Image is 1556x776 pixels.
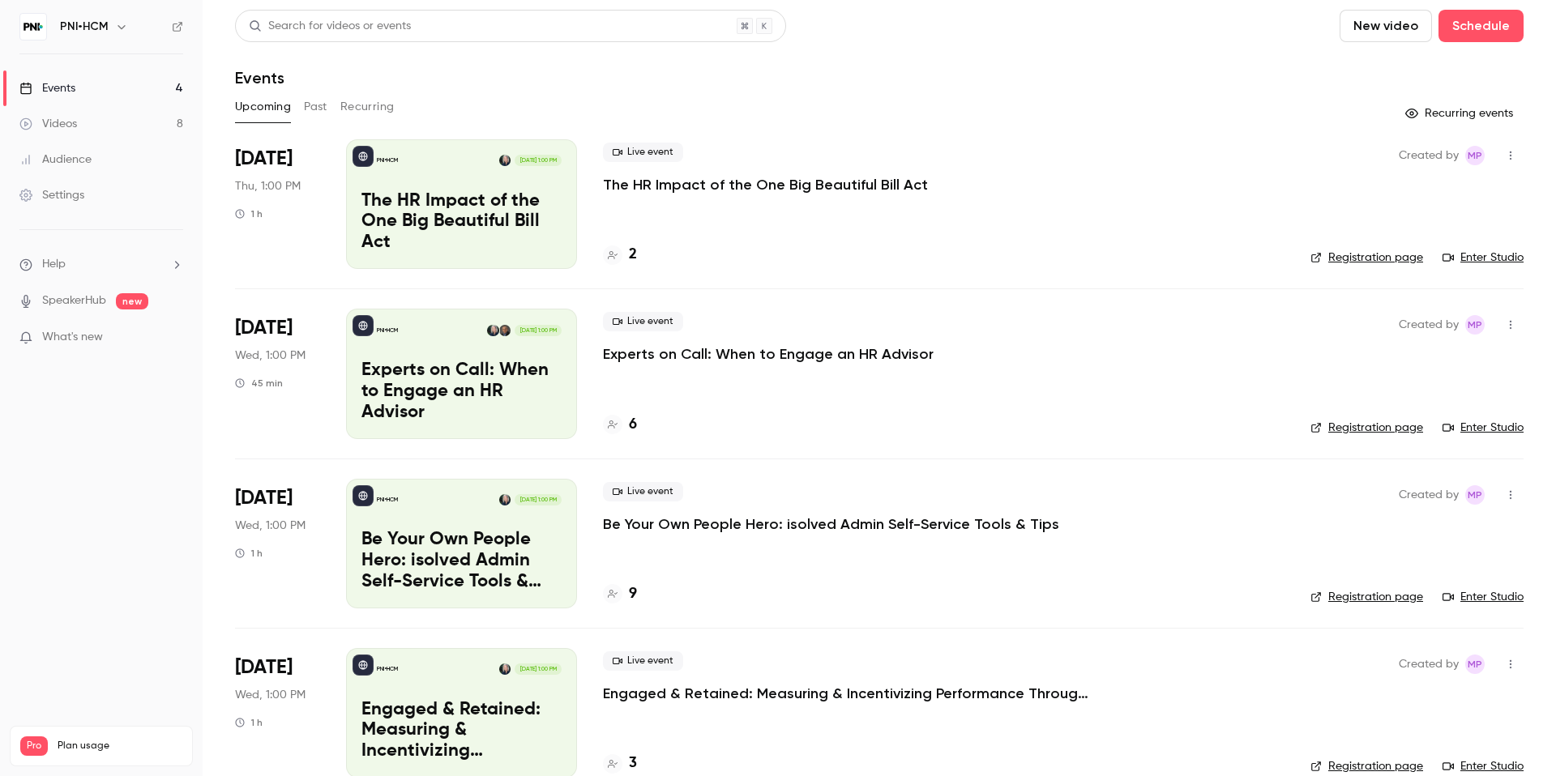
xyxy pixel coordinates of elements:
[235,309,320,438] div: Sep 17 Wed, 1:00 PM (America/New York)
[1310,589,1423,605] a: Registration page
[629,414,637,436] h4: 6
[235,347,306,364] span: Wed, 1:00 PM
[60,19,109,35] h6: PNI•HCM
[603,344,934,364] a: Experts on Call: When to Engage an HR Advisor
[19,187,84,203] div: Settings
[235,518,306,534] span: Wed, 1:00 PM
[346,139,577,269] a: The HR Impact of the One Big Beautiful Bill ActPNI•HCMAmy Miller[DATE] 1:00 PMThe HR Impact of th...
[1443,249,1524,266] a: Enter Studio
[603,684,1089,703] a: Engaged & Retained: Measuring & Incentivizing Performance Through Engagement
[377,496,398,504] p: PNI•HCM
[116,293,148,309] span: new
[235,716,263,729] div: 1 h
[235,146,293,172] span: [DATE]
[515,494,561,505] span: [DATE] 1:00 PM
[164,330,183,345] iframe: Noticeable Trigger
[629,753,637,774] h4: 3
[235,94,291,120] button: Upcoming
[235,687,306,703] span: Wed, 1:00 PM
[20,736,48,756] span: Pro
[346,479,577,608] a: Be Your Own People Hero: isolved Admin Self-Service Tools & TipsPNI•HCMAmy Miller[DATE] 1:00 PMBe...
[1399,485,1459,505] span: Created by
[361,191,562,254] p: The HR Impact of the One Big Beautiful Bill Act
[1398,100,1524,126] button: Recurring events
[487,325,498,336] img: Amy Miller
[603,143,683,162] span: Live event
[515,325,561,336] span: [DATE] 1:00 PM
[42,292,106,309] a: SpeakerHub
[235,139,320,269] div: Aug 28 Thu, 1:00 PM (America/New York)
[1465,146,1485,165] span: Melissa Pisarski
[1310,758,1423,774] a: Registration page
[603,175,928,194] a: The HR Impact of the One Big Beautiful Bill Act
[377,665,398,673] p: PNI•HCM
[235,207,263,220] div: 1 h
[515,663,561,675] span: [DATE] 1:00 PM
[499,494,511,505] img: Amy Miller
[235,479,320,608] div: Oct 15 Wed, 1:00 PM (America/New York)
[1399,654,1459,674] span: Created by
[377,326,398,335] p: PNI•HCM
[361,360,562,423] p: Experts on Call: When to Engage an HR Advisor
[603,312,683,331] span: Live event
[42,329,103,346] span: What's new
[235,178,301,194] span: Thu, 1:00 PM
[1310,249,1423,266] a: Registration page
[1310,420,1423,436] a: Registration page
[19,151,92,168] div: Audience
[499,663,511,675] img: Amy Miller
[499,325,511,336] img: Kyle Wade
[603,514,1059,534] a: Be Your Own People Hero: isolved Admin Self-Service Tools & Tips
[1465,654,1485,674] span: Melissa Pisarski
[1340,10,1432,42] button: New video
[340,94,395,120] button: Recurring
[603,583,637,605] a: 9
[1465,315,1485,335] span: Melissa Pisarski
[19,256,183,273] li: help-dropdown-opener
[235,654,293,680] span: [DATE]
[249,18,411,35] div: Search for videos or events
[1468,485,1482,505] span: MP
[235,377,283,390] div: 45 min
[603,482,683,501] span: Live event
[1399,146,1459,165] span: Created by
[58,740,182,753] span: Plan usage
[346,309,577,438] a: Experts on Call: When to Engage an HR AdvisorPNI•HCMKyle WadeAmy Miller[DATE] 1:00 PMExperts on C...
[1443,589,1524,605] a: Enter Studio
[499,155,511,166] img: Amy Miller
[515,155,561,166] span: [DATE] 1:00 PM
[1465,485,1485,505] span: Melissa Pisarski
[1468,654,1482,674] span: MP
[235,68,284,87] h1: Events
[42,256,66,273] span: Help
[603,651,683,671] span: Live event
[629,244,637,266] h4: 2
[1468,315,1482,335] span: MP
[361,530,562,592] p: Be Your Own People Hero: isolved Admin Self-Service Tools & Tips
[19,80,75,96] div: Events
[361,700,562,762] p: Engaged & Retained: Measuring & Incentivizing Performance Through Engagement
[629,583,637,605] h4: 9
[19,116,77,132] div: Videos
[235,315,293,341] span: [DATE]
[1443,420,1524,436] a: Enter Studio
[1399,315,1459,335] span: Created by
[235,547,263,560] div: 1 h
[377,156,398,164] p: PNI•HCM
[1468,146,1482,165] span: MP
[304,94,327,120] button: Past
[603,414,637,436] a: 6
[1438,10,1524,42] button: Schedule
[603,244,637,266] a: 2
[603,753,637,774] a: 3
[235,485,293,511] span: [DATE]
[1443,758,1524,774] a: Enter Studio
[20,14,46,40] img: PNI•HCM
